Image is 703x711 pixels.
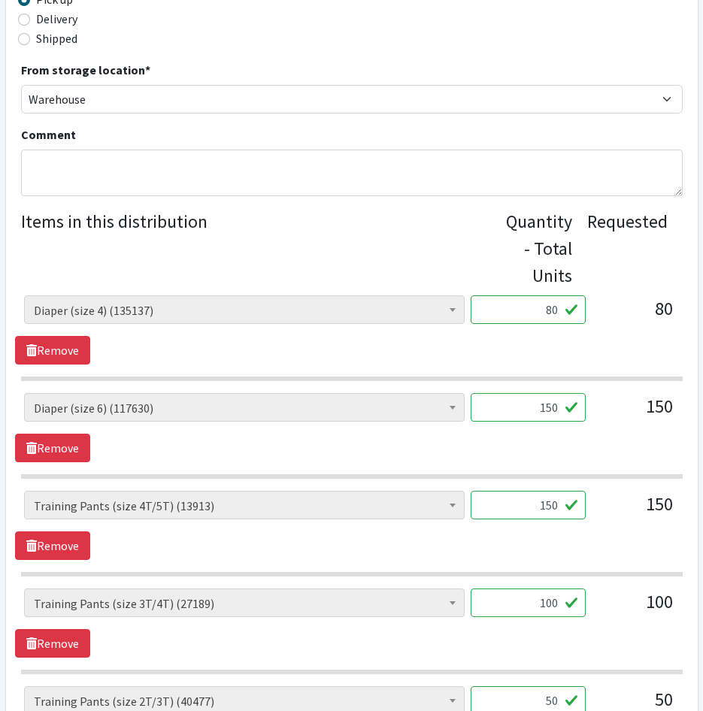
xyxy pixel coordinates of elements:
[21,61,150,79] label: From storage location
[34,593,455,614] span: Training Pants (size 3T/4T) (27189)
[24,491,465,519] span: Training Pants (size 4T/5T) (13913)
[471,588,586,617] input: Quantity
[471,491,586,519] input: Quantity
[21,208,506,283] legend: Items in this distribution
[34,495,455,516] span: Training Pants (size 4T/5T) (13913)
[36,10,77,28] label: Delivery
[471,393,586,422] input: Quantity
[145,62,150,77] abbr: required
[587,208,668,289] div: Requested
[598,588,673,629] div: 100
[34,398,455,419] span: Diaper (size 6) (117630)
[598,393,673,434] div: 150
[506,208,572,289] div: Quantity - Total Units
[34,300,455,321] span: Diaper (size 4) (135137)
[21,126,76,144] label: Comment
[598,491,673,531] div: 150
[24,393,465,422] span: Diaper (size 6) (117630)
[15,531,90,560] a: Remove
[598,295,673,336] div: 80
[36,29,77,47] label: Shipped
[471,295,586,324] input: Quantity
[15,434,90,462] a: Remove
[15,336,90,365] a: Remove
[24,588,465,617] span: Training Pants (size 3T/4T) (27189)
[24,295,465,324] span: Diaper (size 4) (135137)
[15,629,90,658] a: Remove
